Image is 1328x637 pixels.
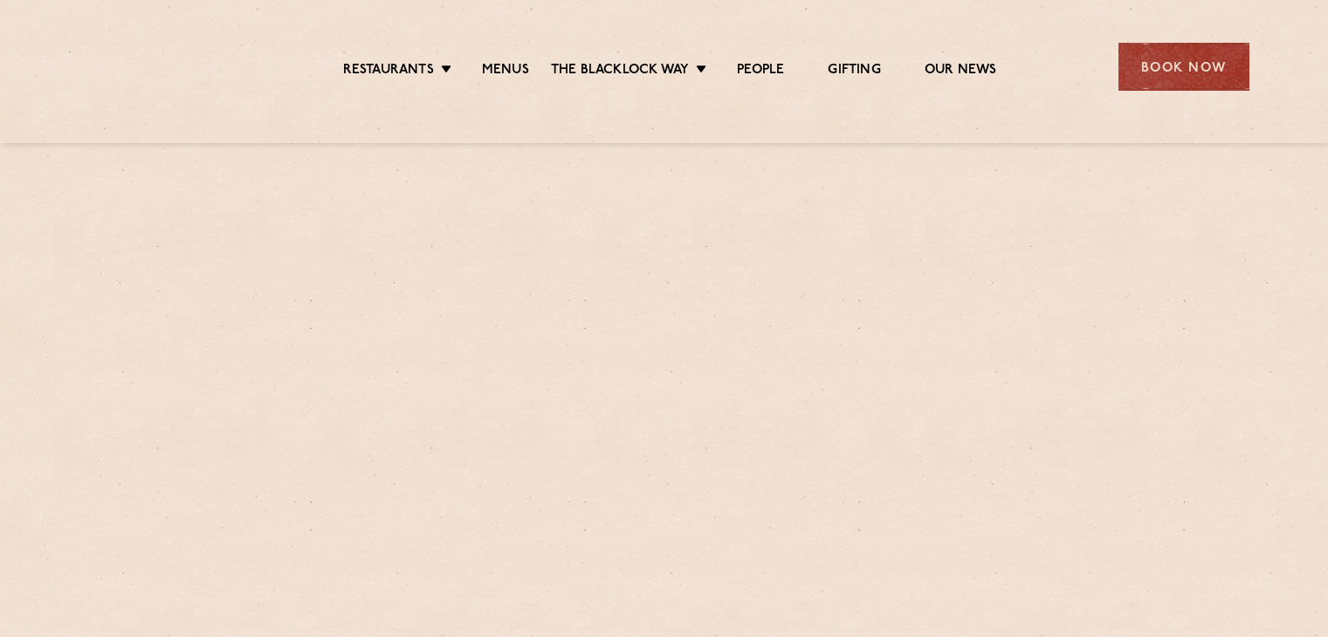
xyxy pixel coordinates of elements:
[828,62,880,81] a: Gifting
[79,17,231,117] img: svg%3E
[1118,43,1249,91] div: Book Now
[925,62,997,81] a: Our News
[482,62,529,81] a: Menus
[551,62,689,81] a: The Blacklock Way
[343,62,434,81] a: Restaurants
[737,62,784,81] a: People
